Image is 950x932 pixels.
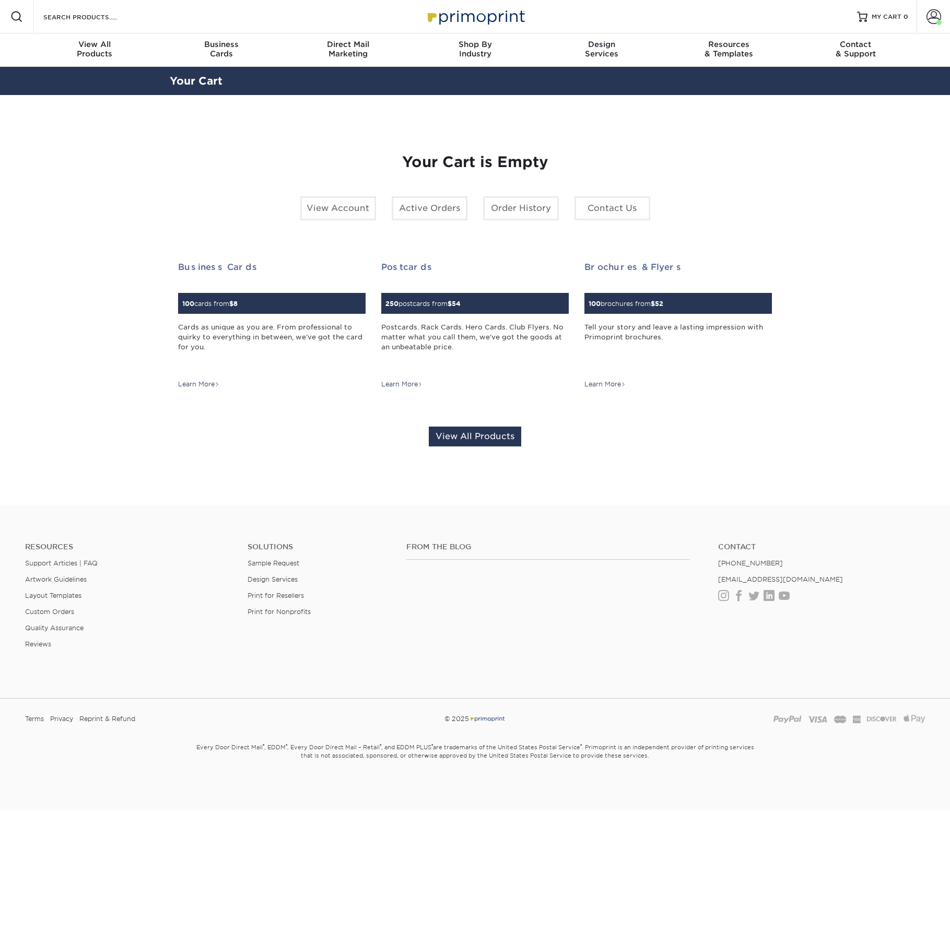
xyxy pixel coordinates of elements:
span: Design [538,40,665,49]
a: Contact& Support [792,33,919,67]
a: Contact Us [574,196,650,220]
h4: Resources [25,542,232,551]
span: MY CART [872,13,901,21]
span: 52 [655,300,663,308]
a: Brochures & Flyers 100brochures from$52 Tell your story and leave a lasting impression with Primo... [584,262,772,389]
a: Your Cart [170,75,222,87]
a: Custom Orders [25,608,74,616]
div: Products [31,40,158,58]
a: Quality Assurance [25,624,84,632]
a: [EMAIL_ADDRESS][DOMAIN_NAME] [718,575,843,583]
h4: From the Blog [406,542,690,551]
a: Terms [25,711,44,727]
span: $ [448,300,452,308]
div: Learn More [584,380,626,389]
span: 250 [385,300,398,308]
a: Postcards 250postcards from$54 Postcards. Rack Cards. Hero Cards. Club Flyers. No matter what you... [381,262,569,389]
div: Learn More [178,380,219,389]
a: Print for Nonprofits [248,608,311,616]
div: Postcards. Rack Cards. Hero Cards. Club Flyers. No matter what you call them, we've got the goods... [381,322,569,372]
h2: Postcards [381,262,569,272]
small: cards from [182,300,238,308]
img: Primoprint [469,715,506,723]
h1: Your Cart is Empty [178,154,772,171]
a: View All Products [429,427,521,446]
sup: ® [380,743,381,748]
a: Layout Templates [25,592,81,599]
a: Reprint & Refund [79,711,135,727]
img: Primoprint [423,5,527,28]
span: 54 [452,300,461,308]
span: $ [229,300,233,308]
span: 8 [233,300,238,308]
a: Active Orders [392,196,467,220]
sup: ® [263,743,264,748]
sup: ® [580,743,582,748]
a: Sample Request [248,559,299,567]
div: Marketing [285,40,412,58]
small: brochures from [589,300,663,308]
a: View AllProducts [31,33,158,67]
span: View All [31,40,158,49]
sup: ® [286,743,287,748]
div: © 2025 [322,711,627,727]
small: postcards from [385,300,461,308]
div: Cards [158,40,285,58]
span: 0 [904,13,908,20]
a: Shop ByIndustry [412,33,538,67]
div: Cards as unique as you are. From professional to quirky to everything in between, we've got the c... [178,322,366,372]
a: Print for Resellers [248,592,304,599]
small: Every Door Direct Mail , EDDM , Every Door Direct Mail – Retail , and EDDM PLUS are trademarks of... [170,739,781,785]
a: Privacy [50,711,73,727]
span: Business [158,40,285,49]
a: Order History [483,196,559,220]
a: BusinessCards [158,33,285,67]
span: $ [651,300,655,308]
span: Direct Mail [285,40,412,49]
div: & Support [792,40,919,58]
input: SEARCH PRODUCTS..... [42,10,144,23]
a: [PHONE_NUMBER] [718,559,783,567]
sup: ® [431,743,433,748]
span: Resources [665,40,792,49]
h4: Solutions [248,542,391,551]
a: Resources& Templates [665,33,792,67]
div: & Templates [665,40,792,58]
span: Contact [792,40,919,49]
a: View Account [300,196,376,220]
span: Shop By [412,40,538,49]
span: 100 [182,300,194,308]
a: Reviews [25,640,51,648]
h2: Business Cards [178,262,366,272]
a: Artwork Guidelines [25,575,87,583]
div: Learn More [381,380,423,389]
a: Design Services [248,575,298,583]
div: Industry [412,40,538,58]
a: Direct MailMarketing [285,33,412,67]
h2: Brochures & Flyers [584,262,772,272]
div: Tell your story and leave a lasting impression with Primoprint brochures. [584,322,772,372]
span: 100 [589,300,601,308]
a: Support Articles | FAQ [25,559,98,567]
a: Contact [718,542,925,551]
a: Business Cards 100cards from$8 Cards as unique as you are. From professional to quirky to everyth... [178,262,366,389]
a: DesignServices [538,33,665,67]
div: Services [538,40,665,58]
